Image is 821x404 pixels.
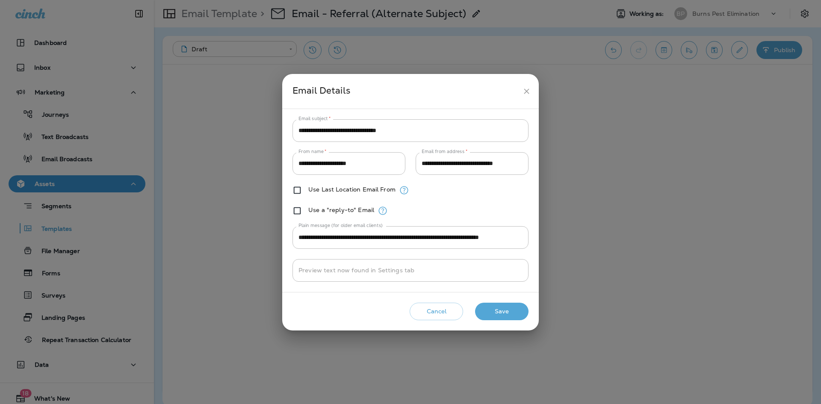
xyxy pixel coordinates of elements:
[308,206,374,213] label: Use a "reply-to" Email
[410,303,463,320] button: Cancel
[292,83,519,99] div: Email Details
[422,148,467,155] label: Email from address
[519,83,535,99] button: close
[298,115,331,122] label: Email subject
[308,186,396,193] label: Use Last Location Email From
[298,222,383,229] label: Plain message (for older email clients)
[298,148,327,155] label: From name
[475,303,529,320] button: Save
